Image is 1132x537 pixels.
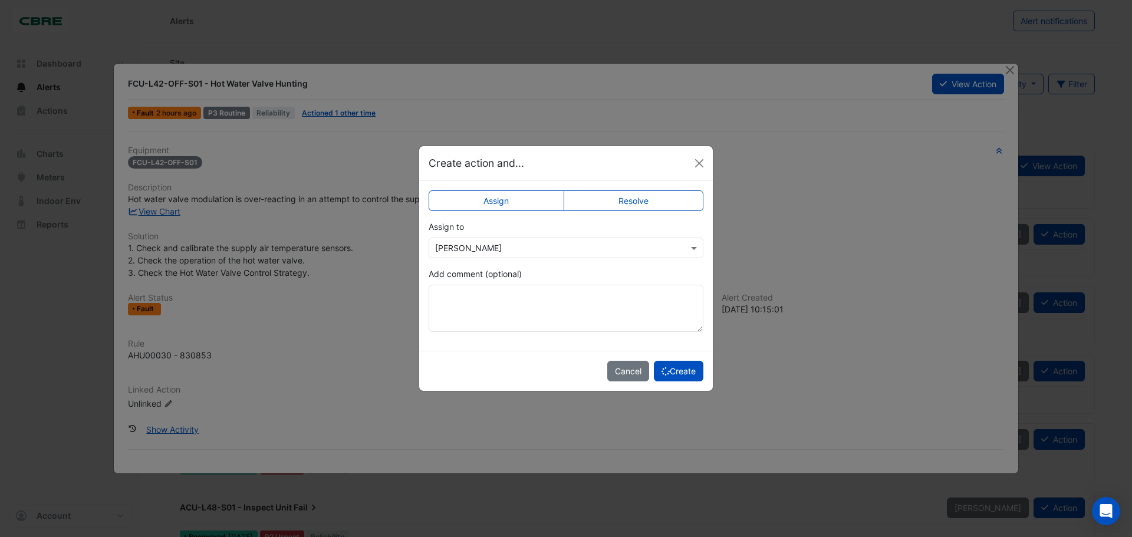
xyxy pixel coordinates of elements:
button: Close [690,154,708,172]
label: Assign to [429,220,464,233]
label: Add comment (optional) [429,268,522,280]
label: Assign [429,190,564,211]
label: Resolve [564,190,704,211]
button: Create [654,361,703,381]
h5: Create action and... [429,156,524,171]
div: Open Intercom Messenger [1092,497,1120,525]
button: Cancel [607,361,649,381]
